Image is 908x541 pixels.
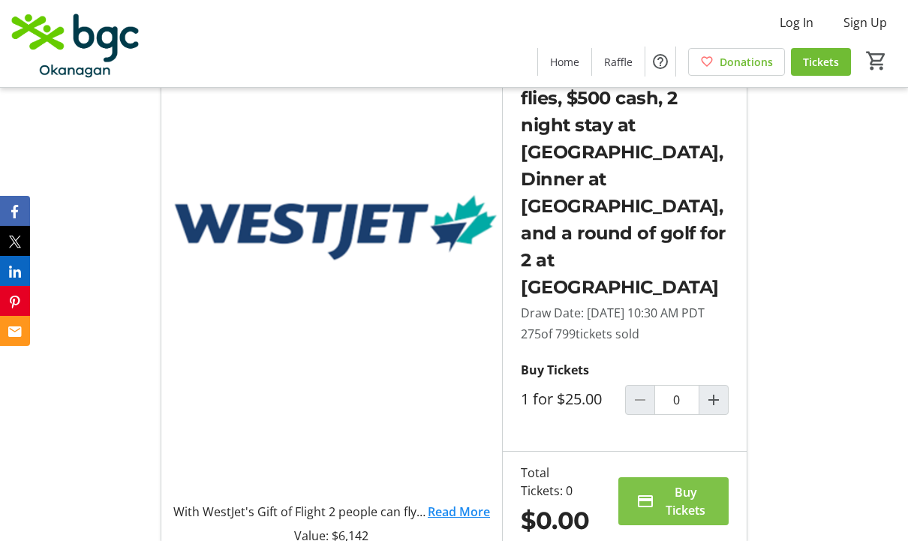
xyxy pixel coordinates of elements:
[541,326,576,342] span: of 799
[660,483,711,519] span: Buy Tickets
[550,54,579,70] span: Home
[688,48,785,76] a: Donations
[618,477,729,525] button: Buy Tickets
[863,47,890,74] button: Cart
[791,48,851,76] a: Tickets
[521,325,729,343] p: 275 tickets sold
[592,48,645,76] a: Raffle
[768,11,825,35] button: Log In
[521,304,729,322] p: Draw Date: [DATE] 10:30 AM PDT
[831,11,899,35] button: Sign Up
[780,14,813,32] span: Log In
[173,503,428,521] p: With WestJet's Gift of Flight 2 people can fly to amazing destinations of your choice; enjoy an e...
[645,47,675,77] button: Help
[521,464,594,500] div: Total Tickets: 0
[720,54,773,70] span: Donations
[521,362,589,378] strong: Buy Tickets
[699,386,728,414] button: Increment by one
[521,503,594,539] div: $0.00
[9,6,143,81] img: BGC Okanagan's Logo
[803,54,839,70] span: Tickets
[604,54,633,70] span: Raffle
[521,31,729,301] h2: WestJet Voucher for 2 anywhere WestJet flies, $500 cash, 2 night stay at [GEOGRAPHIC_DATA], Dinne...
[538,48,591,76] a: Home
[428,503,490,521] a: Read More
[843,14,887,32] span: Sign Up
[521,390,602,408] label: 1 for $25.00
